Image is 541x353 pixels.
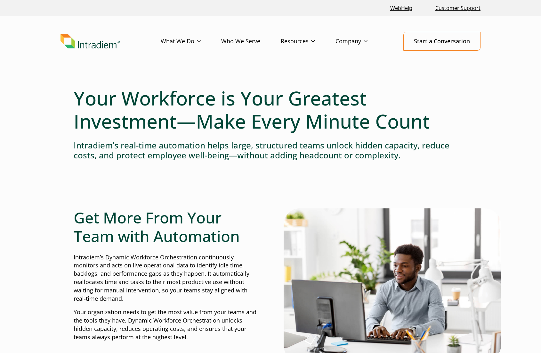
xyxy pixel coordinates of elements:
h1: Your Workforce is Your Greatest Investment—Make Every Minute Count [74,87,467,133]
a: Who We Serve [221,32,281,51]
a: Link to homepage of Intradiem [61,34,161,49]
img: Intradiem [61,34,120,49]
a: Resources [281,32,335,51]
h2: Get More From Your Team with Automation [74,208,257,245]
h4: Intradiem’s real-time automation helps large, structured teams unlock hidden capacity, reduce cos... [74,140,467,160]
a: Start a Conversation [403,32,480,51]
p: Your organization needs to get the most value from your teams and the tools they have. Dynamic Wo... [74,308,257,341]
a: Link opens in a new window [388,1,415,15]
p: Intradiem’s Dynamic Workforce Orchestration continuously monitors and acts on live operational da... [74,253,257,303]
a: Customer Support [433,1,483,15]
a: Company [335,32,388,51]
a: What We Do [161,32,221,51]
